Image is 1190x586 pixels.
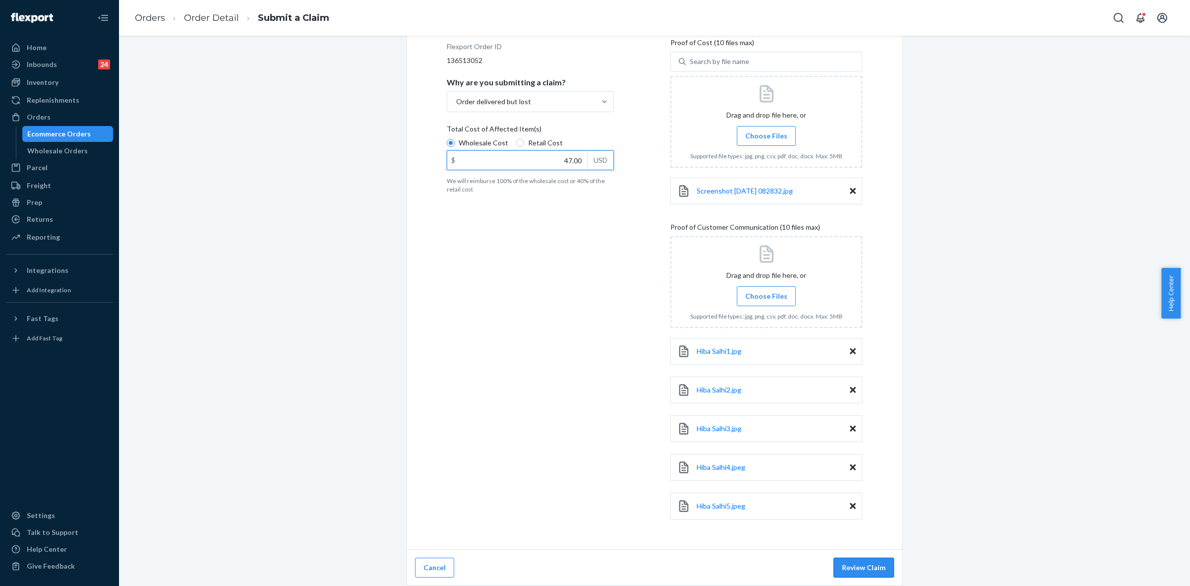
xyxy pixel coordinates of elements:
[27,129,91,139] div: Ecommerce Orders
[258,12,329,23] a: Submit a Claim
[6,508,113,523] a: Settings
[697,346,741,356] a: Hiba Salhi1.jpg
[697,347,741,355] span: Hiba Salhi1.jpg
[27,544,67,554] div: Help Center
[455,97,456,107] input: Why are you submitting a claim?Order delivered but lost
[447,124,541,138] span: Total Cost of Affected Item(s)
[6,178,113,194] a: Freight
[1130,8,1150,28] button: Open notifications
[27,265,68,275] div: Integrations
[447,56,614,65] div: 136513052
[670,222,820,236] span: Proof of Customer Communication (10 files max)
[6,311,113,326] button: Fast Tags
[697,186,793,196] a: Screenshot [DATE] 082832.jpg
[459,138,508,148] span: Wholesale Cost
[697,501,745,511] a: Hiba Salhi5.jpeg
[6,524,113,540] a: Talk to Support
[27,527,78,537] div: Talk to Support
[528,138,563,148] span: Retail Cost
[184,12,239,23] a: Order Detail
[27,334,62,342] div: Add Fast Tag
[27,43,47,53] div: Home
[27,60,57,69] div: Inbounds
[697,386,741,394] span: Hiba Salhi2.jpg
[6,92,113,108] a: Replenishments
[6,40,113,56] a: Home
[697,502,745,510] span: Hiba Salhi5.jpeg
[745,291,787,301] span: Choose Files
[6,558,113,574] button: Give Feedback
[6,195,113,210] a: Prep
[6,541,113,557] a: Help Center
[6,57,113,72] a: Inbounds24
[6,160,113,176] a: Parcel
[697,424,741,433] span: Hiba Salhi3.jpg
[697,463,745,471] span: Hiba Salhi4.jpeg
[1109,8,1129,28] button: Open Search Box
[127,3,337,33] ol: breadcrumbs
[745,131,787,141] span: Choose Files
[6,282,113,298] a: Add Integration
[27,95,79,105] div: Replenishments
[27,286,71,294] div: Add Integration
[135,12,165,23] a: Orders
[6,262,113,278] button: Integrations
[6,74,113,90] a: Inventory
[447,77,566,87] p: Why are you submitting a claim?
[1161,268,1181,319] button: Help Center
[697,385,741,395] a: Hiba Salhi2.jpg
[697,424,741,434] a: Hiba Salhi3.jpg
[6,109,113,125] a: Orders
[1152,8,1172,28] button: Open account menu
[27,314,59,324] div: Fast Tags
[27,146,88,156] div: Wholesale Orders
[447,151,459,170] div: $
[98,60,110,69] div: 24
[456,97,531,107] div: Order delivered but lost
[93,8,113,28] button: Close Navigation
[833,558,894,578] button: Review Claim
[27,232,60,242] div: Reporting
[670,38,754,52] span: Proof of Cost (10 files max)
[690,57,749,66] div: Search by file name
[27,163,48,173] div: Parcel
[27,112,51,122] div: Orders
[27,511,55,521] div: Settings
[447,42,502,56] div: Flexport Order ID
[11,13,53,23] img: Flexport logo
[27,214,53,224] div: Returns
[588,151,613,170] div: USD
[447,139,455,147] input: Wholesale Cost
[27,77,59,87] div: Inventory
[447,177,614,194] p: We will reimburse 100% of the wholesale cost or 40% of the retail cost
[447,151,588,170] input: $USD
[6,229,113,245] a: Reporting
[6,330,113,346] a: Add Fast Tag
[697,462,745,472] a: Hiba Salhi4.jpeg
[22,143,114,159] a: Wholesale Orders
[415,558,454,578] button: Cancel
[697,187,793,195] span: Screenshot [DATE] 082832.jpg
[22,126,114,142] a: Ecommerce Orders
[27,197,42,207] div: Prep
[6,211,113,227] a: Returns
[27,181,51,191] div: Freight
[516,139,524,147] input: Retail Cost
[27,561,75,571] div: Give Feedback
